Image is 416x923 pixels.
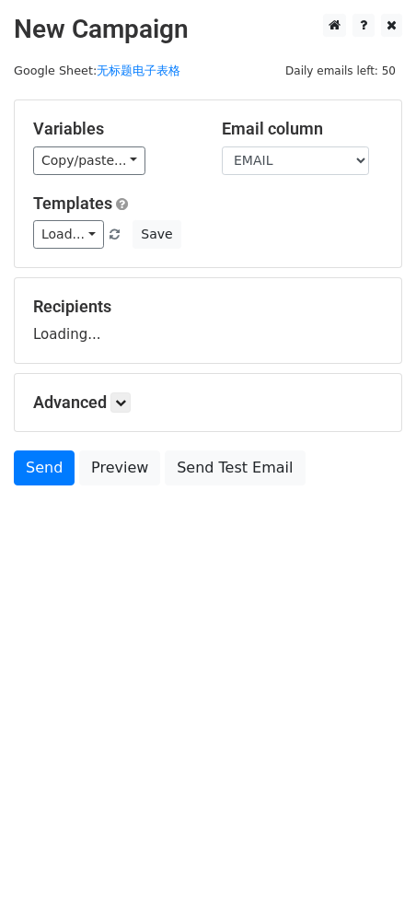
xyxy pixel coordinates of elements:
a: Copy/paste... [33,146,145,175]
a: Load... [33,220,104,249]
a: Send Test Email [165,450,305,485]
span: Daily emails left: 50 [279,61,402,81]
h2: New Campaign [14,14,402,45]
a: Templates [33,193,112,213]
h5: Email column [222,119,383,139]
a: 无标题电子表格 [97,64,180,77]
small: Google Sheet: [14,64,180,77]
a: Send [14,450,75,485]
h5: Advanced [33,392,383,413]
a: Daily emails left: 50 [279,64,402,77]
button: Save [133,220,180,249]
h5: Variables [33,119,194,139]
a: Preview [79,450,160,485]
h5: Recipients [33,297,383,317]
div: Loading... [33,297,383,345]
